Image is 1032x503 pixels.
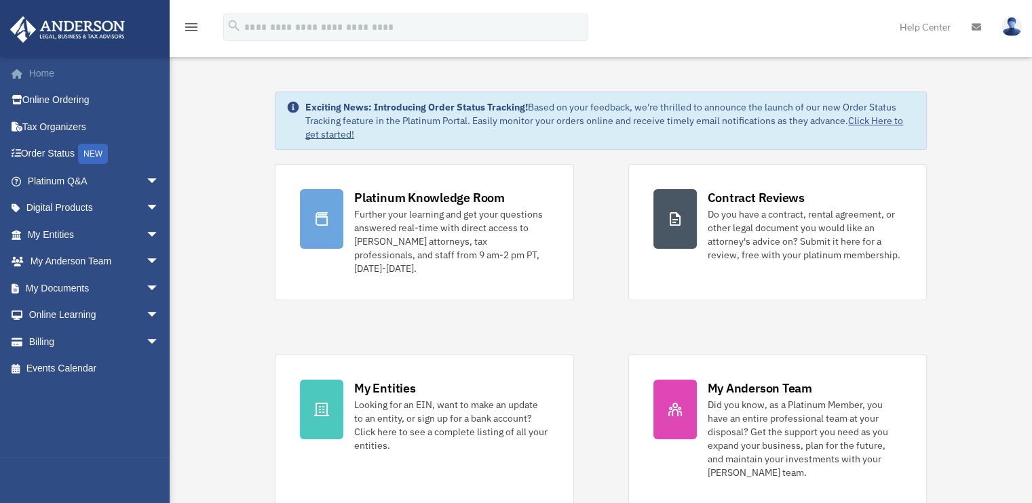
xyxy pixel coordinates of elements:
[146,328,173,356] span: arrow_drop_down
[146,248,173,276] span: arrow_drop_down
[146,221,173,249] span: arrow_drop_down
[9,195,180,222] a: Digital Productsarrow_drop_down
[354,207,548,275] div: Further your learning and get your questions answered real-time with direct access to [PERSON_NAM...
[227,18,242,33] i: search
[275,164,573,300] a: Platinum Knowledge Room Further your learning and get your questions answered real-time with dire...
[708,189,805,206] div: Contract Reviews
[9,355,180,382] a: Events Calendar
[183,19,199,35] i: menu
[354,189,505,206] div: Platinum Knowledge Room
[9,275,180,302] a: My Documentsarrow_drop_down
[9,87,180,114] a: Online Ordering
[146,195,173,222] span: arrow_drop_down
[305,115,903,140] a: Click Here to get started!
[9,248,180,275] a: My Anderson Teamarrow_drop_down
[708,207,902,262] div: Do you have a contract, rental agreement, or other legal document you would like an attorney's ad...
[9,167,180,195] a: Platinum Q&Aarrow_drop_down
[354,380,415,397] div: My Entities
[9,221,180,248] a: My Entitiesarrow_drop_down
[354,398,548,452] div: Looking for an EIN, want to make an update to an entity, or sign up for a bank account? Click her...
[9,113,180,140] a: Tax Organizers
[78,144,108,164] div: NEW
[9,140,180,168] a: Order StatusNEW
[708,380,812,397] div: My Anderson Team
[6,16,129,43] img: Anderson Advisors Platinum Portal
[146,302,173,329] span: arrow_drop_down
[305,101,528,113] strong: Exciting News: Introducing Order Status Tracking!
[1001,17,1022,37] img: User Pic
[305,100,915,141] div: Based on your feedback, we're thrilled to announce the launch of our new Order Status Tracking fe...
[146,275,173,302] span: arrow_drop_down
[9,302,180,329] a: Online Learningarrow_drop_down
[183,24,199,35] a: menu
[708,398,902,479] div: Did you know, as a Platinum Member, you have an entire professional team at your disposal? Get th...
[146,167,173,195] span: arrow_drop_down
[9,60,180,87] a: Home
[9,328,180,355] a: Billingarrow_drop_down
[628,164,927,300] a: Contract Reviews Do you have a contract, rental agreement, or other legal document you would like...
